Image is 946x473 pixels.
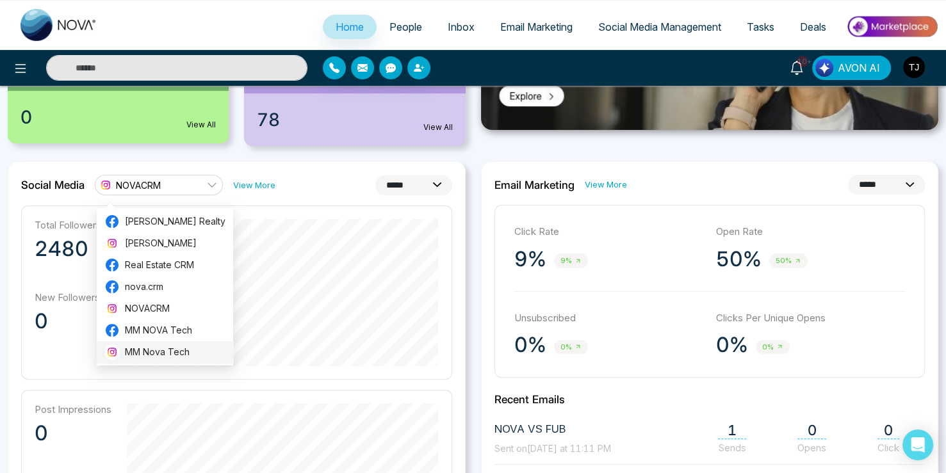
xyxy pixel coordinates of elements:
span: Click [877,442,899,454]
span: Sent on [DATE] at 11:11 PM [494,443,611,454]
span: Deals [800,20,826,33]
a: View All [186,119,216,131]
p: Total Followers [35,219,101,231]
a: Incomplete Follow Ups78View All [236,60,473,146]
button: AVON AI [812,56,891,80]
a: People [377,15,435,39]
span: 9% [554,253,588,268]
img: instagram [99,179,112,191]
p: 0% [716,332,748,358]
span: 0 [797,422,826,439]
span: MM Nova Tech [125,345,225,359]
img: Lead Flow [815,59,833,77]
h2: Recent Emails [494,393,926,406]
span: 1 [718,422,746,439]
span: 10+ [797,56,808,67]
p: Post Impressions [35,403,111,415]
span: NOVACRM [125,301,225,316]
a: View More [233,179,275,191]
a: Tasks [734,15,787,39]
a: Social Media Management [585,15,734,39]
span: People [389,20,422,33]
p: Click Rate [514,225,703,239]
h2: Email Marketing [494,179,575,191]
p: 0 [35,309,101,334]
span: 0% [554,340,588,355]
span: [PERSON_NAME] Realty [125,214,225,228]
p: 0 [35,421,111,446]
p: 0% [514,332,546,358]
p: 50% [716,246,762,272]
span: 0% [756,340,790,355]
img: instagram [106,346,118,358]
p: 9% [514,246,546,272]
img: instagram [106,302,118,315]
a: Deals [787,15,839,39]
span: Real Estate CRM [125,258,225,272]
span: [PERSON_NAME] [125,236,225,250]
span: Opens [797,442,826,454]
span: Tasks [747,20,774,33]
span: Email Marketing [500,20,573,33]
p: Clicks Per Unique Opens [716,311,905,326]
span: Social Media Management [598,20,721,33]
p: Unsubscribed [514,311,703,326]
a: View All [423,122,453,133]
span: Inbox [448,20,475,33]
img: Nova CRM Logo [20,9,97,41]
a: Email Marketing [487,15,585,39]
a: Inbox [435,15,487,39]
a: 10+ [781,56,812,78]
span: 0 [20,104,32,131]
span: NOVA VS FUB [494,421,611,438]
p: 2480 [35,236,101,262]
a: View More [585,179,627,191]
span: nova.crm [125,280,225,294]
div: Open Intercom Messenger [902,429,933,460]
h2: Social Media [21,179,85,191]
a: Home [323,15,377,39]
span: NOVACRM [116,179,161,191]
span: 0 [877,422,899,439]
span: MM NOVA Tech [125,323,225,337]
img: User Avatar [903,56,925,78]
p: Open Rate [716,225,905,239]
span: Home [336,20,364,33]
span: 50% [769,253,808,268]
span: AVON AI [838,60,880,76]
p: New Followers [35,291,101,303]
span: 78 [257,106,280,133]
span: Sends [718,442,746,454]
img: Market-place.gif [845,12,938,41]
img: instagram [106,237,118,250]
